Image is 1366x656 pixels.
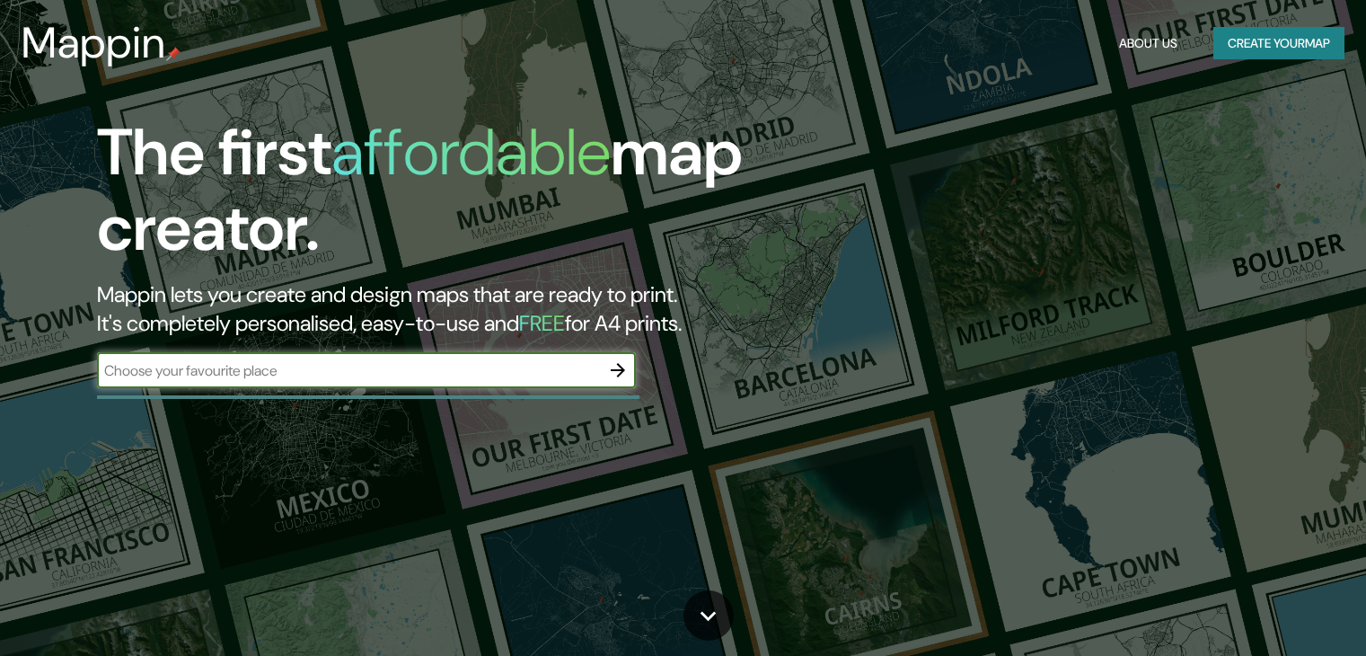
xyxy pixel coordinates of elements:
h1: affordable [331,111,611,194]
h3: Mappin [22,18,166,68]
input: Choose your favourite place [97,360,600,381]
button: About Us [1112,27,1185,60]
h2: Mappin lets you create and design maps that are ready to print. It's completely personalised, eas... [97,280,780,338]
h1: The first map creator. [97,115,780,280]
button: Create yourmap [1213,27,1344,60]
img: mappin-pin [166,47,181,61]
h5: FREE [519,309,565,337]
iframe: Help widget launcher [1206,586,1346,636]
